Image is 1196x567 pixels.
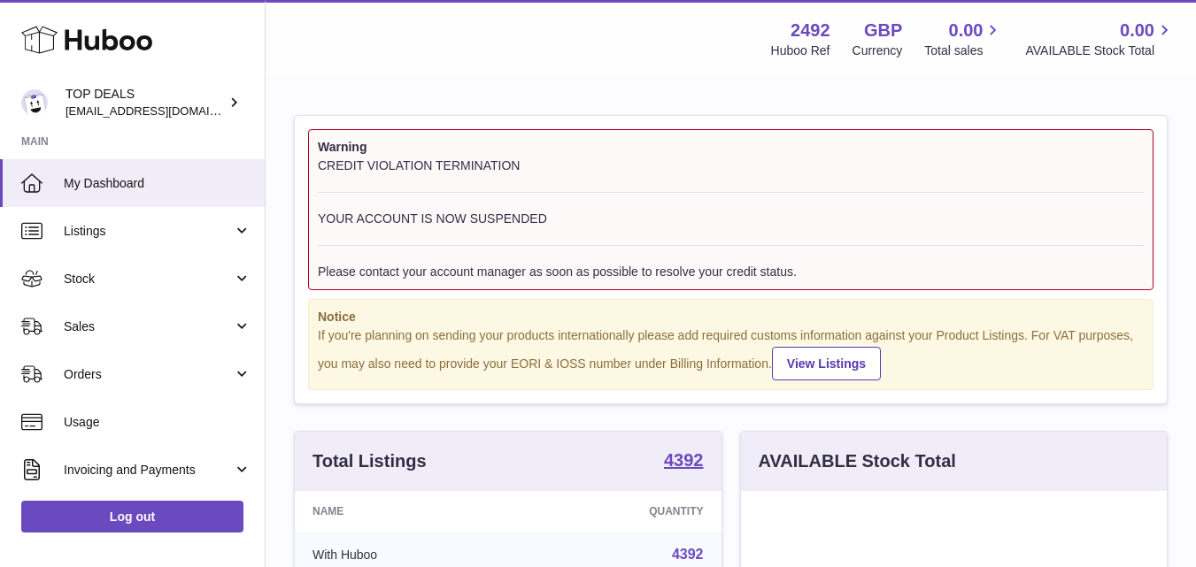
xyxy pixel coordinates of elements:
[64,223,233,240] span: Listings
[21,89,48,116] img: sales@powerkhan.co.uk
[21,501,243,533] a: Log out
[318,309,1144,326] strong: Notice
[924,42,1003,59] span: Total sales
[64,175,251,192] span: My Dashboard
[791,19,830,42] strong: 2492
[528,491,721,532] th: Quantity
[772,347,881,380] a: View Listings
[64,318,233,335] span: Sales
[64,462,233,479] span: Invoicing and Payments
[672,547,704,562] a: 4392
[64,414,251,431] span: Usage
[949,19,984,42] span: 0.00
[924,19,1003,59] a: 0.00 Total sales
[318,139,1144,156] strong: Warning
[64,366,233,383] span: Orders
[295,491,528,532] th: Name
[318,327,1144,380] div: If you're planning on sending your products internationally please add required customs informati...
[864,19,902,42] strong: GBP
[853,42,903,59] div: Currency
[64,271,233,287] span: Stock
[1120,19,1154,42] span: 0.00
[664,451,704,469] strong: 4392
[771,42,830,59] div: Huboo Ref
[1025,19,1175,59] a: 0.00 AVAILABLE Stock Total
[318,157,1144,280] div: CREDIT VIOLATION TERMINATION YOUR ACCOUNT IS NOW SUSPENDED Please contact your account manager as...
[1025,42,1175,59] span: AVAILABLE Stock Total
[664,451,704,472] a: 4392
[759,449,956,473] h3: AVAILABLE Stock Total
[66,86,225,119] div: TOP DEALS
[66,103,260,118] span: [EMAIL_ADDRESS][DOMAIN_NAME]
[313,449,427,473] h3: Total Listings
